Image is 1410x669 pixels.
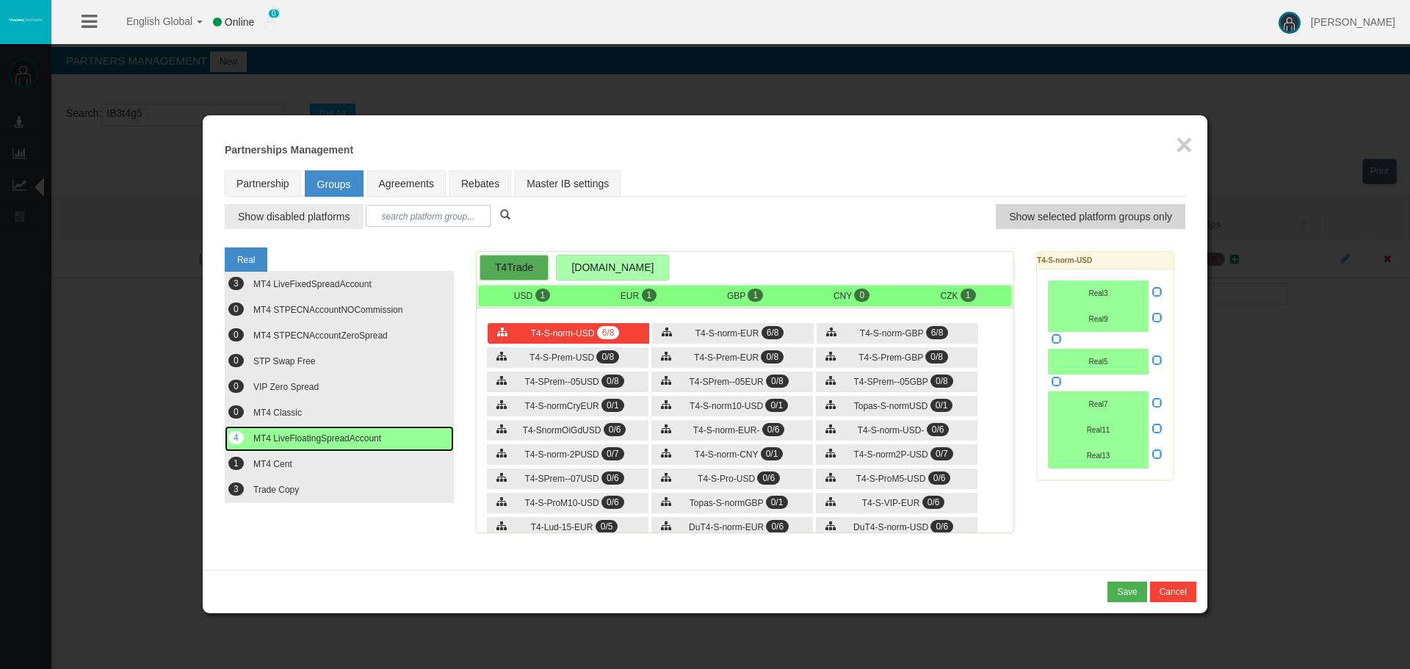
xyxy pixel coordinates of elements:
[225,477,454,503] button: 3 Trade Copy
[695,328,759,339] span: T4-S-norm-EUR
[366,205,491,227] input: search platform group...
[926,326,949,339] span: 6/8
[689,377,763,387] span: T4-SPrem--05EUR
[642,289,657,302] span: 1
[531,522,593,532] span: T4-Lud-15-EUR
[925,350,948,364] span: 0/8
[228,380,244,393] span: 0
[601,496,624,509] span: 0/6
[1048,391,1149,417] button: Real7
[930,375,953,388] span: 0/8
[1048,443,1149,469] button: Real13
[228,457,244,470] span: 1
[1037,256,1092,264] b: T4-S-norm-USD
[225,204,364,229] button: Show disabled platforms
[860,328,923,339] span: T4-S-norm-GBP
[761,447,784,460] span: 0/1
[1311,16,1395,28] span: [PERSON_NAME]
[694,352,759,363] span: T4-S-Prem-EUR
[1088,400,1107,408] span: Real7
[228,277,244,290] span: 3
[524,401,599,411] span: T4-S-normCryEUR
[7,17,44,23] img: logo.svg
[940,291,958,301] span: CZK
[858,425,925,435] span: T4-S-norm-USD-
[253,305,402,315] span: MT4 STPECNAccountNOCommission
[854,401,928,411] span: Topas-S-normUSD
[367,170,446,197] a: Agreements
[604,423,626,436] span: 0/6
[253,382,319,392] span: VIP Zero Spread
[761,350,784,364] span: 0/8
[601,399,624,412] span: 0/1
[529,352,594,363] span: T4-S-Prem-USD
[854,289,869,302] span: 0
[597,326,620,339] span: 6/8
[853,522,928,532] span: DuT4-S-norm-USD
[601,471,624,485] span: 0/6
[996,204,1185,229] button: Show selected platform groups only
[621,291,639,301] span: EUR
[834,291,852,301] span: CNY
[1009,209,1172,224] span: Show selected platform groups only
[253,330,388,341] span: MT4 STPECNAccountZeroSpread
[535,289,551,302] span: 1
[1107,582,1146,602] button: Save
[689,522,764,532] span: DuT4-S-norm-EUR
[225,375,454,400] button: 0 VIP Zero Spread
[853,449,928,460] span: T4-S-norm2P-USD
[690,401,763,411] span: T4-S-norm10-USD
[856,474,926,484] span: T4-S-ProM5-USD
[225,426,454,452] button: 4 MT4 LiveFloatingSpreadAccount
[225,452,454,477] button: 1 MT4 Cent
[1117,585,1137,599] div: Save
[225,170,301,197] a: Partnership
[1150,582,1196,602] button: Cancel
[727,291,745,301] span: GBP
[264,15,276,30] img: user_small.png
[228,405,244,419] span: 0
[253,279,372,289] span: MT4 LiveFixedSpreadAccount
[253,485,299,495] span: Trade Copy
[228,482,244,496] span: 3
[225,297,454,323] button: 0 MT4 STPECNAccountNOCommission
[748,289,763,302] span: 1
[523,425,601,435] span: T4-SnormOiGdUSD
[922,496,945,509] span: 0/6
[524,377,599,387] span: T4-SPrem--05USD
[765,399,788,412] span: 0/1
[238,209,350,224] span: Show disabled platforms
[524,474,599,484] span: T4-SPrem--07USD
[225,272,454,297] button: 3 MT4 LiveFixedSpreadAccount
[1048,306,1149,332] button: Real9
[515,170,621,197] a: Master IB settings
[766,520,789,533] span: 0/6
[225,144,353,156] b: Partnerships Management
[225,400,454,426] button: 0 MT4 Classic
[961,289,976,302] span: 1
[596,350,619,364] span: 0/8
[524,498,599,508] span: T4-S-ProM10-USD
[524,449,599,460] span: T4-S-norm-2PUSD
[1048,281,1149,306] button: Real3
[225,323,454,349] button: 0 MT4 STPECNAccountZeroSpread
[228,303,244,316] span: 0
[1176,130,1193,159] button: ×
[757,471,780,485] span: 0/6
[1087,426,1110,434] span: Real11
[766,496,789,509] span: 0/1
[930,399,953,412] span: 0/1
[531,328,595,339] span: T4-S-norm-USD
[107,15,192,27] span: English Global
[228,354,244,367] span: 0
[317,178,351,190] span: Groups
[930,447,953,460] span: 0/7
[228,431,244,444] span: 4
[695,449,758,460] span: T4-S-norm-CNY
[253,433,381,444] span: MT4 LiveFloatingSpreadAccount
[854,377,928,387] span: T4-SPrem--05GBP
[601,447,624,460] span: 0/7
[930,520,953,533] span: 0/6
[601,375,624,388] span: 0/8
[225,349,454,375] button: 0 STP Swap Free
